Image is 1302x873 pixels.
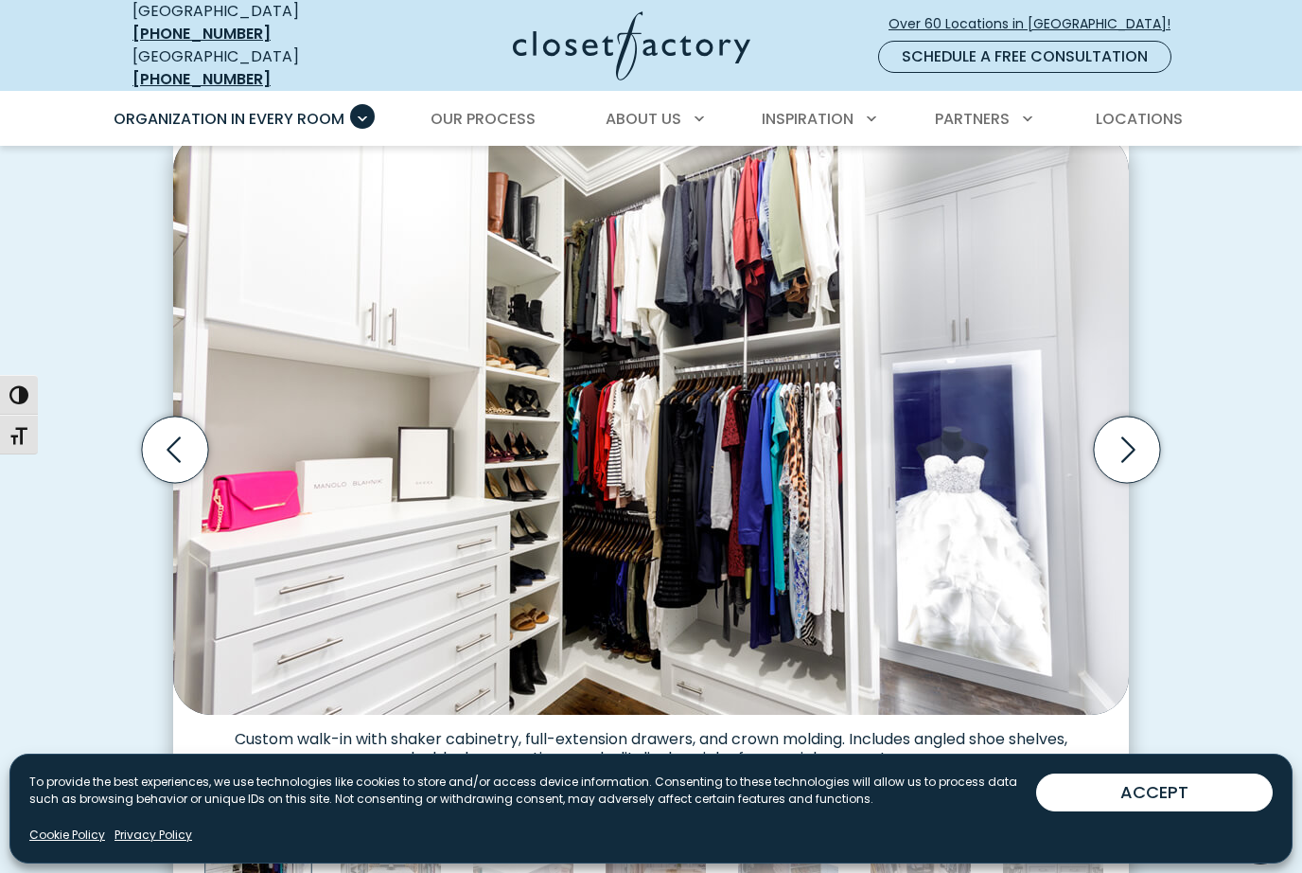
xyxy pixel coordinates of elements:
[1096,108,1183,130] span: Locations
[134,409,216,490] button: Previous slide
[114,827,192,844] a: Privacy Policy
[132,45,364,91] div: [GEOGRAPHIC_DATA]
[431,108,536,130] span: Our Process
[606,108,681,130] span: About Us
[513,11,750,80] img: Closet Factory Logo
[888,8,1187,41] a: Over 60 Locations in [GEOGRAPHIC_DATA]!
[935,108,1010,130] span: Partners
[132,68,271,90] a: [PHONE_NUMBER]
[1036,774,1273,811] button: ACCEPT
[114,108,344,130] span: Organization in Every Room
[173,715,1129,768] figcaption: Custom walk-in with shaker cabinetry, full-extension drawers, and crown molding. Includes angled ...
[762,108,853,130] span: Inspiration
[1086,409,1168,490] button: Next slide
[889,14,1186,34] span: Over 60 Locations in [GEOGRAPHIC_DATA]!
[173,133,1129,715] img: Custom walk-in with shaker cabinetry, full-extension drawers, and crown molding. Includes angled ...
[29,827,105,844] a: Cookie Policy
[132,23,271,45] a: [PHONE_NUMBER]
[878,41,1171,73] a: Schedule a Free Consultation
[100,93,1202,146] nav: Primary Menu
[29,774,1036,808] p: To provide the best experiences, we use technologies like cookies to store and/or access device i...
